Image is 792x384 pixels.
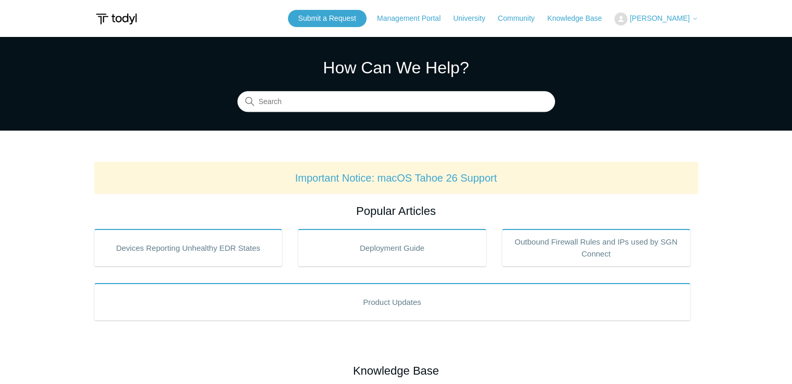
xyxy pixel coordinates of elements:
a: Knowledge Base [547,13,612,24]
img: Todyl Support Center Help Center home page [94,9,139,29]
a: Management Portal [377,13,451,24]
a: Devices Reporting Unhealthy EDR States [94,229,283,266]
input: Search [237,92,555,112]
a: Deployment Guide [298,229,486,266]
a: Outbound Firewall Rules and IPs used by SGN Connect [502,229,690,266]
span: [PERSON_NAME] [630,14,689,22]
a: University [453,13,495,24]
a: Important Notice: macOS Tahoe 26 Support [295,172,497,184]
a: Product Updates [94,283,690,321]
a: Submit a Request [288,10,367,27]
a: Community [498,13,545,24]
h1: How Can We Help? [237,55,555,80]
h2: Knowledge Base [94,362,698,379]
button: [PERSON_NAME] [614,12,698,25]
h2: Popular Articles [94,202,698,220]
